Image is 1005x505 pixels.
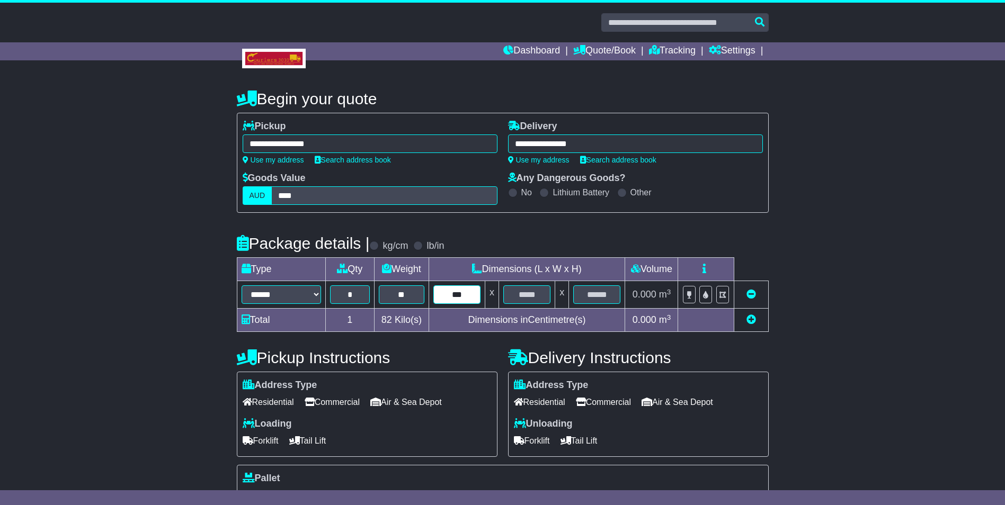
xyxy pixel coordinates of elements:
label: Unloading [514,418,573,430]
a: Use my address [508,156,570,164]
span: Tail Lift [561,432,598,449]
h4: Delivery Instructions [508,349,769,366]
label: Goods Value [243,173,306,184]
label: kg/cm [383,240,408,252]
label: Loading [243,418,292,430]
a: Settings [709,42,755,60]
label: Address Type [243,380,317,391]
span: Air & Sea Depot [642,394,713,410]
sup: 3 [667,313,671,321]
label: AUD [243,186,272,205]
h4: Package details | [237,235,370,252]
span: Residential [243,394,294,410]
a: Remove this item [746,289,756,300]
a: Quote/Book [573,42,636,60]
label: No [521,187,532,197]
label: Any Dangerous Goods? [508,173,626,184]
td: Weight [375,258,429,281]
span: Stackable [243,487,288,503]
span: 0.000 [633,289,656,300]
td: 1 [325,309,375,332]
a: Add new item [746,314,756,325]
a: Use my address [243,156,304,164]
a: Search address book [315,156,391,164]
span: Commercial [576,394,631,410]
label: lb/in [426,240,444,252]
span: Tail Lift [289,432,326,449]
label: Delivery [508,121,557,132]
td: Volume [625,258,678,281]
label: Other [630,187,652,197]
span: Air & Sea Depot [370,394,442,410]
sup: 3 [667,288,671,296]
span: 0.000 [633,314,656,325]
td: Dimensions in Centimetre(s) [429,309,625,332]
h4: Pickup Instructions [237,349,497,366]
label: Pickup [243,121,286,132]
span: m [659,289,671,300]
label: Lithium Battery [553,187,609,197]
a: Tracking [649,42,696,60]
td: Total [237,309,325,332]
span: Forklift [243,432,279,449]
h4: Begin your quote [237,90,769,107]
span: 82 [381,314,392,325]
label: Pallet [243,473,280,484]
span: m [659,314,671,325]
a: Dashboard [503,42,560,60]
td: Dimensions (L x W x H) [429,258,625,281]
span: Residential [514,394,565,410]
span: Non Stackable [299,487,362,503]
td: Qty [325,258,375,281]
td: Kilo(s) [375,309,429,332]
a: Search address book [580,156,656,164]
td: x [485,281,499,309]
td: x [555,281,569,309]
span: Commercial [305,394,360,410]
td: Type [237,258,325,281]
label: Address Type [514,380,589,391]
span: Forklift [514,432,550,449]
